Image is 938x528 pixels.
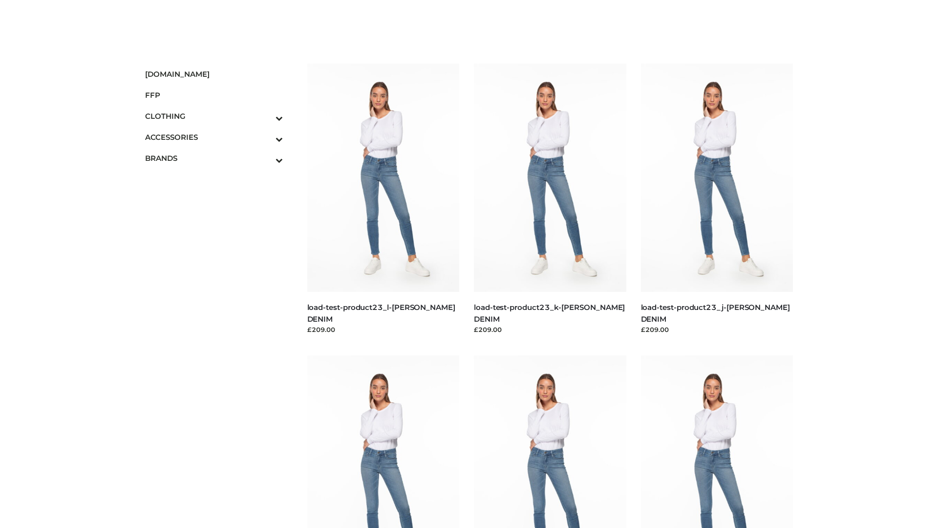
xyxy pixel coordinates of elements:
[474,325,626,334] div: £209.00
[145,64,283,85] a: [DOMAIN_NAME]
[641,303,790,323] a: load-test-product23_j-[PERSON_NAME] DENIM
[145,153,283,164] span: BRANDS
[145,106,283,127] a: CLOTHINGToggle Submenu
[145,132,283,143] span: ACCESSORIES
[145,85,283,106] a: FFP
[145,89,283,101] span: FFP
[307,303,455,323] a: load-test-product23_l-[PERSON_NAME] DENIM
[145,127,283,148] a: ACCESSORIESToggle Submenu
[307,325,460,334] div: £209.00
[145,110,283,122] span: CLOTHING
[641,325,793,334] div: £209.00
[249,148,283,169] button: Toggle Submenu
[474,303,625,323] a: load-test-product23_k-[PERSON_NAME] DENIM
[249,106,283,127] button: Toggle Submenu
[145,68,283,80] span: [DOMAIN_NAME]
[249,127,283,148] button: Toggle Submenu
[145,148,283,169] a: BRANDSToggle Submenu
